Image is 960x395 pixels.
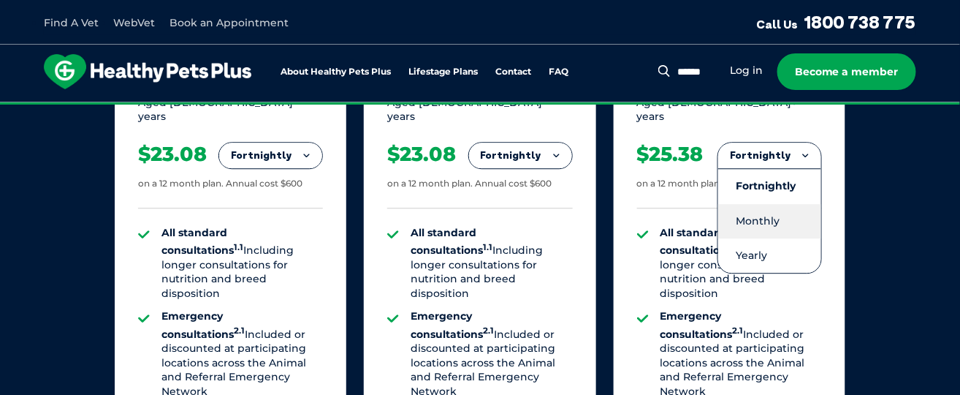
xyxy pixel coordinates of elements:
[219,143,322,169] button: Fortnightly
[281,67,391,77] a: About Healthy Pets Plus
[483,326,494,336] sup: 2.1
[549,67,568,77] a: FAQ
[234,241,243,252] sup: 1.1
[718,238,821,273] li: Yearly
[655,64,674,78] button: Search
[660,309,744,340] strong: Emergency consultations
[408,67,478,77] a: Lifestage Plans
[411,226,492,257] strong: All standard consultations
[138,178,302,190] div: on a 12 month plan. Annual cost $600
[234,326,245,336] sup: 2.1
[733,326,744,336] sup: 2.1
[411,309,494,340] strong: Emergency consultations
[637,96,822,124] div: Aged [DEMOGRAPHIC_DATA]+ years
[387,96,572,124] div: Aged [DEMOGRAPHIC_DATA] years
[718,143,821,169] button: Fortnightly
[411,226,572,301] li: Including longer consultations for nutrition and breed disposition
[469,143,572,169] button: Fortnightly
[777,53,916,90] a: Become a member
[483,241,492,252] sup: 1.1
[730,64,763,78] a: Log in
[138,142,207,167] div: $23.08
[161,226,323,301] li: Including longer consultations for nutrition and breed disposition
[169,16,289,29] a: Book an Appointment
[637,142,704,167] div: $25.38
[44,16,99,29] a: Find A Vet
[387,142,456,167] div: $23.08
[660,226,742,257] strong: All standard consultations
[718,204,821,238] li: Monthly
[138,96,323,124] div: Aged [DEMOGRAPHIC_DATA] years
[718,168,821,203] li: Fortnightly
[756,11,916,33] a: Call Us1800 738 775
[660,226,822,301] li: Including longer consultations for nutrition and breed disposition
[161,309,245,340] strong: Emergency consultations
[44,54,251,89] img: hpp-logo
[387,178,552,190] div: on a 12 month plan. Annual cost $600
[161,226,243,257] strong: All standard consultations
[113,16,155,29] a: WebVet
[495,67,531,77] a: Contact
[756,17,798,31] span: Call Us
[207,102,753,116] span: Proactive, preventative wellness program designed to keep your pet healthier and happier for longer
[637,178,803,190] div: on a 12 month plan. Annual cost $660.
